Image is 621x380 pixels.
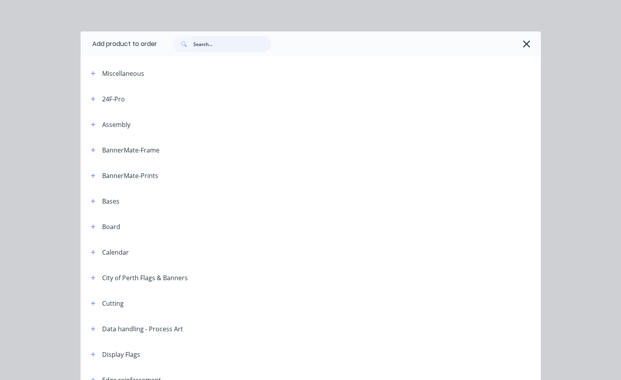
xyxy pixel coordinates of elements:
[102,350,140,359] div: Display Flags
[102,171,158,180] div: BannerMate-Prints
[193,36,271,52] input: Search...
[102,299,124,308] div: Cutting
[102,145,159,155] div: BannerMate-Frame
[102,273,188,283] div: City of Perth Flags & Banners
[81,31,157,57] div: Add product to order
[102,248,129,257] div: Calendar
[102,196,119,206] div: Bases
[102,120,130,129] div: Assembly
[102,222,120,231] div: Board
[102,324,183,334] div: Data handling - Process Art
[102,69,144,78] div: Miscellaneous
[102,94,125,104] div: 24F-Pro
